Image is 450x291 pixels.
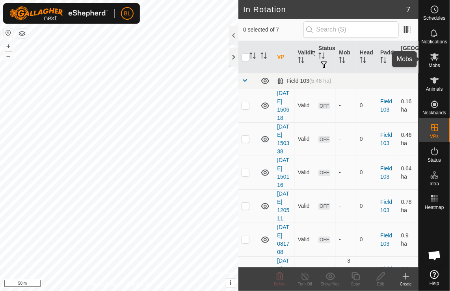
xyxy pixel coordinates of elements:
p-sorticon: Activate to sort [339,58,345,64]
p-sorticon: Activate to sort [318,54,325,60]
a: Field 103 [380,98,392,113]
span: Infra [430,181,439,186]
th: Mob [336,41,356,73]
span: OFF [318,136,330,143]
span: Animals [426,87,443,91]
span: Mobs [429,63,440,68]
td: 0.46 ha [398,122,418,156]
td: 0.16 ha [398,89,418,122]
td: 0 [357,189,377,223]
div: - [339,135,353,143]
div: - [339,101,353,110]
span: i [230,280,231,286]
td: Valid [295,156,315,189]
span: Help [430,281,439,286]
a: [DATE] 150116 [277,157,289,188]
div: Show/Hide [318,281,343,287]
td: 0.9 ha [398,256,418,290]
button: i [226,279,235,287]
span: 7 [406,4,411,15]
span: OFF [318,170,330,176]
button: Reset Map [4,28,13,38]
span: Delete [274,282,286,286]
td: Valid [295,256,315,290]
img: Gallagher Logo [9,6,108,21]
span: Schedules [423,16,445,21]
td: 0.64 ha [398,156,418,189]
span: OFF [318,237,330,243]
td: 0.78 ha [398,189,418,223]
div: Turn Off [292,281,318,287]
a: Field 103 [380,199,392,213]
button: + [4,41,13,51]
button: – [4,52,13,61]
a: Help [419,267,450,289]
a: [DATE] 150618 [277,90,289,121]
a: Field 103 [380,266,392,280]
th: Validity [295,41,315,73]
td: 34 [357,256,377,290]
td: Valid [295,89,315,122]
div: - [339,235,353,244]
span: (5.48 ha) [309,78,331,84]
td: 0 [357,89,377,122]
span: OFF [318,103,330,109]
td: 0 [357,122,377,156]
a: Field 103 [380,165,392,180]
td: 0 [357,156,377,189]
a: Contact Us [127,281,150,288]
td: Valid [295,223,315,256]
span: Status [428,158,441,162]
div: - [339,168,353,177]
div: Field 103 [277,78,331,84]
a: [DATE] 150338 [277,123,289,155]
a: [DATE] 120511 [277,190,289,222]
div: Edit [368,281,393,287]
td: 0 [357,223,377,256]
span: Notifications [422,39,447,44]
span: BL [124,9,130,18]
th: Paddock [377,41,398,73]
td: Valid [295,122,315,156]
p-sorticon: Activate to sort [360,58,366,64]
div: Copy [343,281,368,287]
a: [DATE] 114156 [277,257,289,289]
p-sorticon: Activate to sort [298,58,304,64]
span: VPs [430,134,439,139]
a: Field 103 [380,132,392,146]
th: [GEOGRAPHIC_DATA] Area [398,41,418,73]
td: Valid [295,189,315,223]
h2: In Rotation [243,5,406,14]
span: Heatmap [425,205,444,210]
input: Search (S) [303,21,399,38]
span: OFF [318,203,330,210]
span: Neckbands [422,110,446,115]
th: Status [315,41,336,73]
p-sorticon: Activate to sort [380,58,387,64]
a: [DATE] 081708 [277,224,289,255]
a: Field 103 [380,232,392,247]
p-sorticon: Activate to sort [249,54,256,60]
a: Privacy Policy [88,281,118,288]
div: 3 Mobs [339,257,353,290]
div: Create [393,281,418,287]
p-sorticon: Activate to sort [401,62,407,68]
th: VP [274,41,294,73]
td: 0.9 ha [398,223,418,256]
th: Head [357,41,377,73]
p-sorticon: Activate to sort [260,54,267,60]
button: Map Layers [17,29,27,38]
div: - [339,202,353,210]
span: 0 selected of 7 [243,26,303,34]
div: Open chat [423,244,446,267]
